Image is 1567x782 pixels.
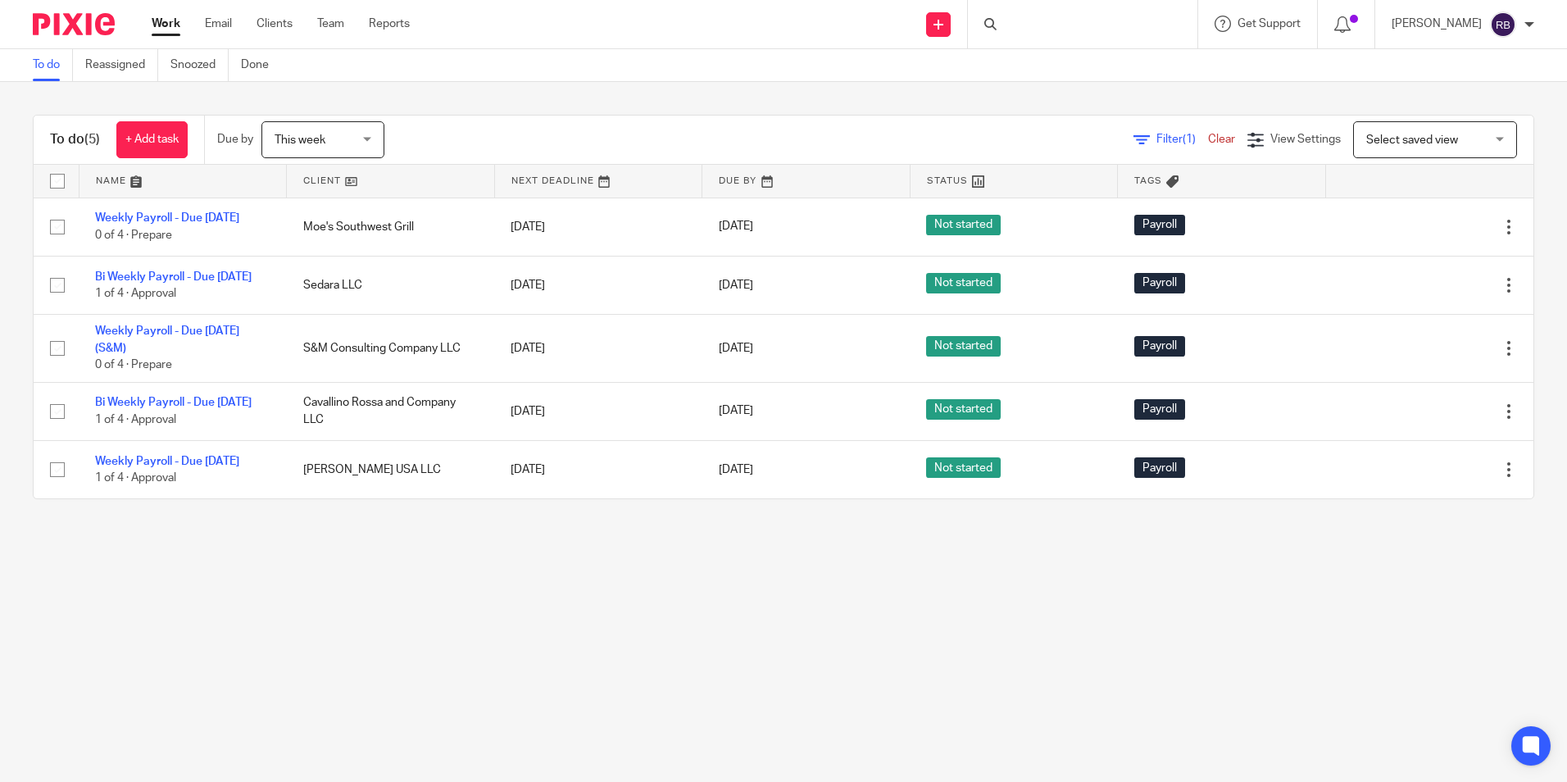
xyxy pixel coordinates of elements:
[1156,134,1208,145] span: Filter
[95,230,172,241] span: 0 of 4 · Prepare
[926,457,1001,478] span: Not started
[217,131,253,148] p: Due by
[95,325,239,353] a: Weekly Payroll - Due [DATE] (S&M)
[719,464,753,475] span: [DATE]
[494,256,702,314] td: [DATE]
[95,271,252,283] a: Bi Weekly Payroll - Due [DATE]
[152,16,180,32] a: Work
[926,399,1001,420] span: Not started
[1490,11,1516,38] img: svg%3E
[95,456,239,467] a: Weekly Payroll - Due [DATE]
[1134,457,1185,478] span: Payroll
[287,440,495,498] td: [PERSON_NAME] USA LLC
[1134,176,1162,185] span: Tags
[719,280,753,291] span: [DATE]
[287,256,495,314] td: Sedara LLC
[205,16,232,32] a: Email
[275,134,325,146] span: This week
[95,397,252,408] a: Bi Weekly Payroll - Due [DATE]
[33,13,115,35] img: Pixie
[1134,215,1185,235] span: Payroll
[1183,134,1196,145] span: (1)
[1366,134,1458,146] span: Select saved view
[287,315,495,382] td: S&M Consulting Company LLC
[926,336,1001,357] span: Not started
[287,198,495,256] td: Moe's Southwest Grill
[95,414,176,425] span: 1 of 4 · Approval
[1134,273,1185,293] span: Payroll
[1270,134,1341,145] span: View Settings
[33,49,73,81] a: To do
[926,215,1001,235] span: Not started
[719,343,753,354] span: [DATE]
[50,131,100,148] h1: To do
[1392,16,1482,32] p: [PERSON_NAME]
[116,121,188,158] a: + Add task
[494,440,702,498] td: [DATE]
[719,406,753,417] span: [DATE]
[317,16,344,32] a: Team
[257,16,293,32] a: Clients
[84,133,100,146] span: (5)
[95,288,176,299] span: 1 of 4 · Approval
[95,472,176,484] span: 1 of 4 · Approval
[1134,336,1185,357] span: Payroll
[170,49,229,81] a: Snoozed
[95,212,239,224] a: Weekly Payroll - Due [DATE]
[494,382,702,440] td: [DATE]
[1134,399,1185,420] span: Payroll
[241,49,281,81] a: Done
[926,273,1001,293] span: Not started
[369,16,410,32] a: Reports
[494,315,702,382] td: [DATE]
[95,359,172,371] span: 0 of 4 · Prepare
[494,198,702,256] td: [DATE]
[719,221,753,233] span: [DATE]
[85,49,158,81] a: Reassigned
[1238,18,1301,30] span: Get Support
[287,382,495,440] td: Cavallino Rossa and Company LLC
[1208,134,1235,145] a: Clear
